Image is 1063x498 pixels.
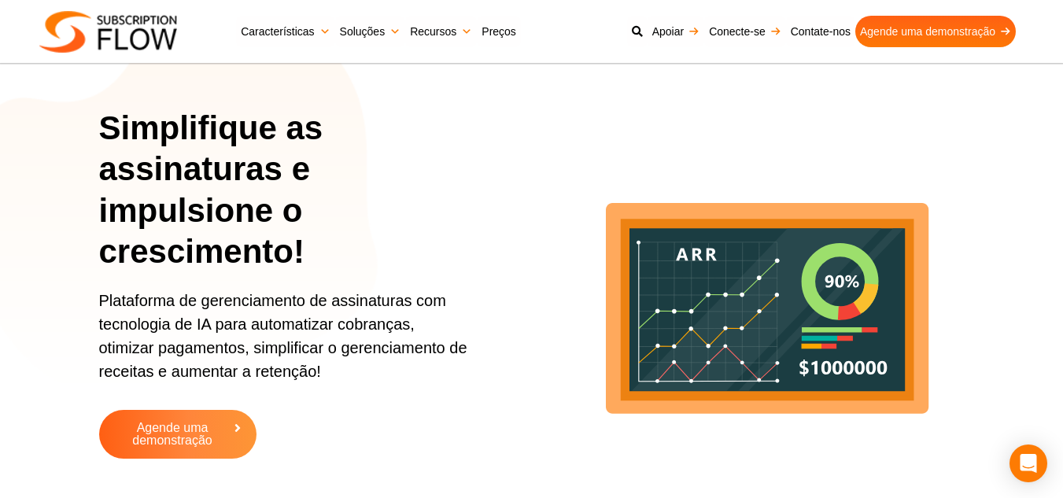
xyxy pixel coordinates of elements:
a: Conecte-se [704,16,786,47]
font: Recursos [410,25,456,38]
a: Contate-nos [786,16,855,47]
font: Plataforma de gerenciamento de assinaturas com tecnologia de IA para automatizar cobranças, otimi... [99,292,467,380]
font: Apoiar [652,25,684,38]
a: Soluções [335,16,406,47]
a: Recursos [405,16,477,47]
font: Simplifique as assinaturas e impulsione o crescimento! [99,109,323,271]
img: Fluxo de assinatura [39,11,177,53]
a: Agende uma demonstração [99,410,257,459]
a: Apoiar [648,16,704,47]
font: Agende uma demonstração [860,25,995,38]
font: Características [241,25,314,38]
a: Agende uma demonstração [855,16,1016,47]
font: Soluções [340,25,386,38]
a: Características [236,16,334,47]
a: Preços [477,16,521,47]
font: Agende uma demonstração [132,421,212,447]
div: Abra o Intercom Messenger [1009,445,1047,482]
font: Preços [482,25,516,38]
font: Conecte-se [709,25,766,38]
font: Contate-nos [791,25,851,38]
